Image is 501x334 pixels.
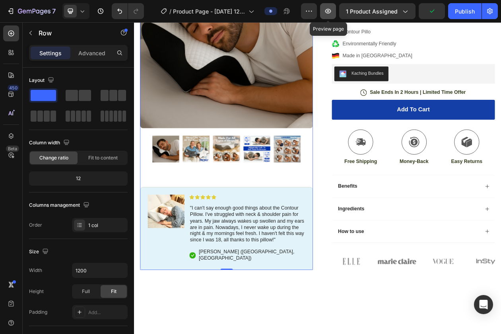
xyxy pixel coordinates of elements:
p: Made in [GEOGRAPHIC_DATA] [271,39,362,49]
button: Publish [448,3,482,19]
div: Size [29,247,50,257]
img: gempages_581729979528643316-45554f5c-2f17-4f5e-a0d4-f8fc496b1159.png [436,300,486,322]
span: Change ratio [39,154,68,161]
p: Environmentally Friendly [271,23,362,33]
div: Publish [455,7,475,16]
div: Column width [29,138,71,148]
img: gempages_581729979528643316-e26463cd-820b-4190-a13b-93e3ccf1681a.png [317,300,367,322]
button: 1 product assigned [339,3,416,19]
p: Settings [39,49,62,57]
span: / [169,7,171,16]
img: gempages_581729979528643316-260f0e4e-e6a6-4ee9-8d93-b882accb4c67.png [257,300,307,322]
span: Product Page - [DATE] 12:14:32 [173,7,245,16]
span: 1 product assigned [346,7,398,16]
div: 1 col [88,222,126,229]
div: 450 [8,85,19,91]
iframe: Design area [134,22,501,334]
img: KachingBundles.png [267,62,276,72]
button: 7 [3,3,59,19]
div: Width [29,267,42,274]
div: 12 [31,173,126,184]
p: Easy Returns [412,177,453,185]
div: Beta [6,146,19,152]
input: Auto [72,263,127,278]
img: gempages_581729979528643316-a32fecdd-8ce4-4da8-bf28-506bb2f3ce02.png [377,300,427,322]
div: Padding [29,309,47,316]
div: Height [29,288,44,295]
span: Fit [111,288,117,295]
div: Columns management [29,200,91,211]
p: Row [39,28,106,38]
span: Full [82,288,90,295]
p: Benefits [265,209,290,217]
div: Open Intercom Messenger [474,295,493,314]
p: Free Shipping [274,177,316,185]
div: Order [29,221,42,229]
p: Sale Ends In 2 Hours | Limited Time Offer [307,87,431,95]
p: Money-Back [346,177,383,185]
div: Layout [29,75,56,86]
div: Undo/Redo [112,3,144,19]
p: How to use [265,268,299,276]
div: Kaching Bundles [283,62,324,71]
button: Add to cart [257,101,469,127]
div: Add... [88,309,126,316]
span: Fit to content [88,154,118,161]
p: Advanced [78,49,105,57]
button: Kaching Bundles [260,58,331,77]
p: 7 [52,6,56,16]
p: Ingredients [265,239,299,247]
div: Add to cart [342,109,384,119]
